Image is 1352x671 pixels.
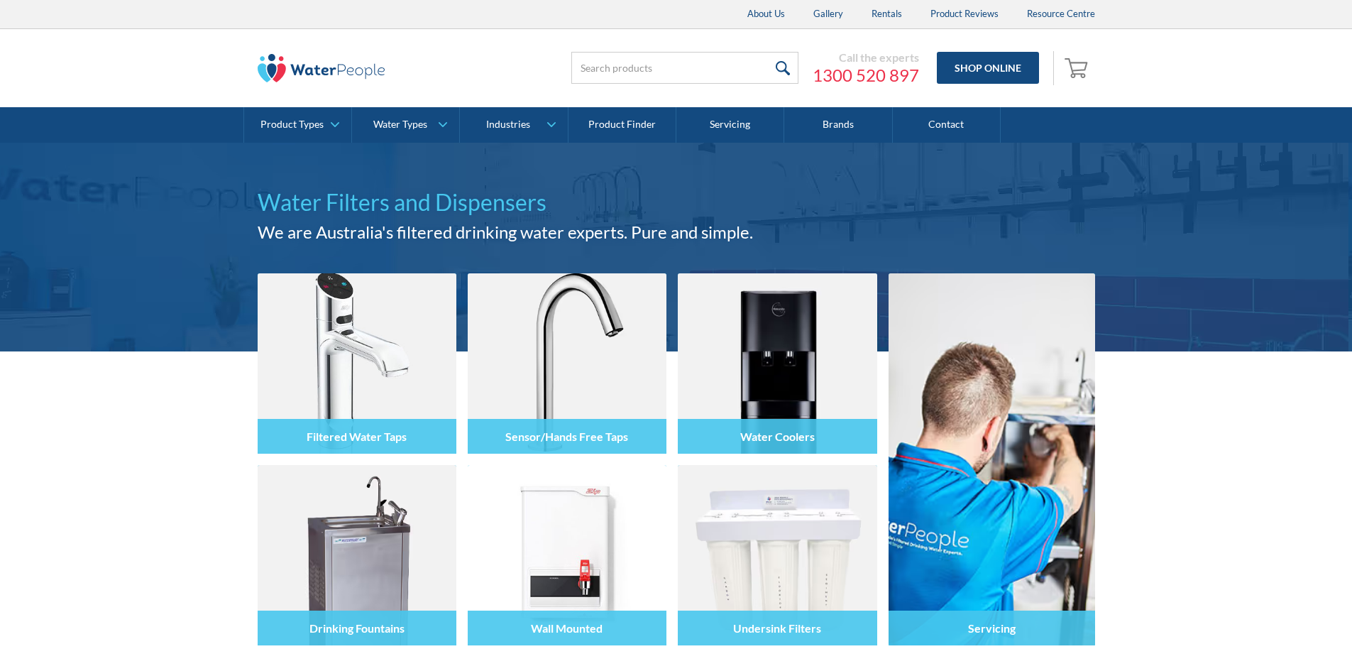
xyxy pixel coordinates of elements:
h4: Drinking Fountains [309,621,405,635]
a: Servicing [676,107,784,143]
h4: Water Coolers [740,430,815,443]
h4: Sensor/Hands Free Taps [505,430,628,443]
h4: Wall Mounted [531,621,603,635]
img: Sensor/Hands Free Taps [468,273,666,454]
img: Drinking Fountains [258,465,456,645]
div: Product Types [260,119,324,131]
img: shopping cart [1065,56,1092,79]
img: Undersink Filters [678,465,876,645]
img: Wall Mounted [468,465,666,645]
h4: Undersink Filters [733,621,821,635]
a: Water Types [352,107,459,143]
a: 1300 520 897 [813,65,919,86]
a: Brands [784,107,892,143]
div: Water Types [373,119,427,131]
a: Product Types [244,107,351,143]
input: Search products [571,52,798,84]
a: Open empty cart [1061,51,1095,85]
h4: Filtered Water Taps [307,430,407,443]
img: Filtered Water Taps [258,273,456,454]
img: The Water People [258,54,385,82]
div: Call the experts [813,50,919,65]
a: Contact [893,107,1001,143]
a: Shop Online [937,52,1039,84]
img: Water Coolers [678,273,876,454]
h4: Servicing [968,621,1016,635]
a: Industries [460,107,567,143]
a: Product Finder [568,107,676,143]
div: Industries [486,119,530,131]
a: Servicing [889,273,1095,645]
